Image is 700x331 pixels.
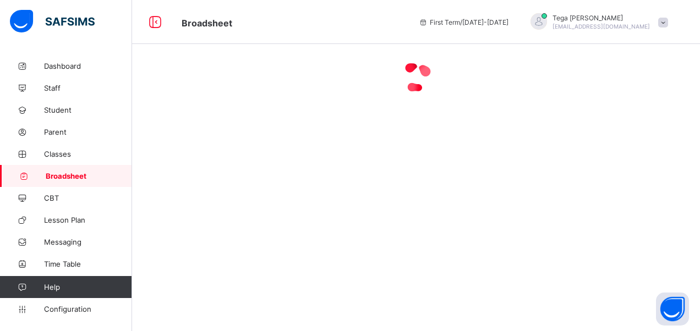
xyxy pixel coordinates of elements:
span: [EMAIL_ADDRESS][DOMAIN_NAME] [553,23,650,30]
span: Time Table [44,260,132,268]
button: Open asap [656,293,689,326]
span: Staff [44,84,132,92]
img: safsims [10,10,95,33]
span: Help [44,283,132,291]
span: CBT [44,194,132,202]
span: Student [44,106,132,114]
div: TegaOmo-Ibrahim [519,13,674,31]
span: session/term information [419,18,508,26]
span: Broadsheet [46,172,132,180]
span: Tega [PERSON_NAME] [553,14,650,22]
span: Broadsheet [182,18,232,29]
span: Configuration [44,305,132,313]
span: Lesson Plan [44,216,132,224]
span: Dashboard [44,62,132,70]
span: Messaging [44,238,132,246]
span: Classes [44,150,132,158]
span: Parent [44,128,132,136]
